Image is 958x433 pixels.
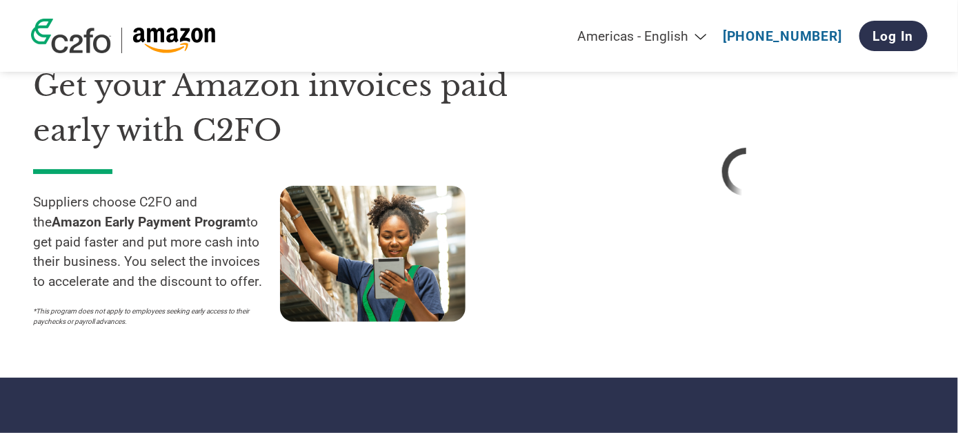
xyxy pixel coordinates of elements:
[31,19,111,53] img: c2fo logo
[52,214,246,230] strong: Amazon Early Payment Program
[132,28,216,53] img: Amazon
[859,21,928,51] a: Log In
[723,28,842,44] a: [PHONE_NUMBER]
[33,306,266,327] p: *This program does not apply to employees seeking early access to their paychecks or payroll adva...
[33,64,527,153] h1: Get your Amazon invoices paid early with C2FO
[280,186,466,322] img: supply chain worker
[33,193,280,292] p: Suppliers choose C2FO and the to get paid faster and put more cash into their business. You selec...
